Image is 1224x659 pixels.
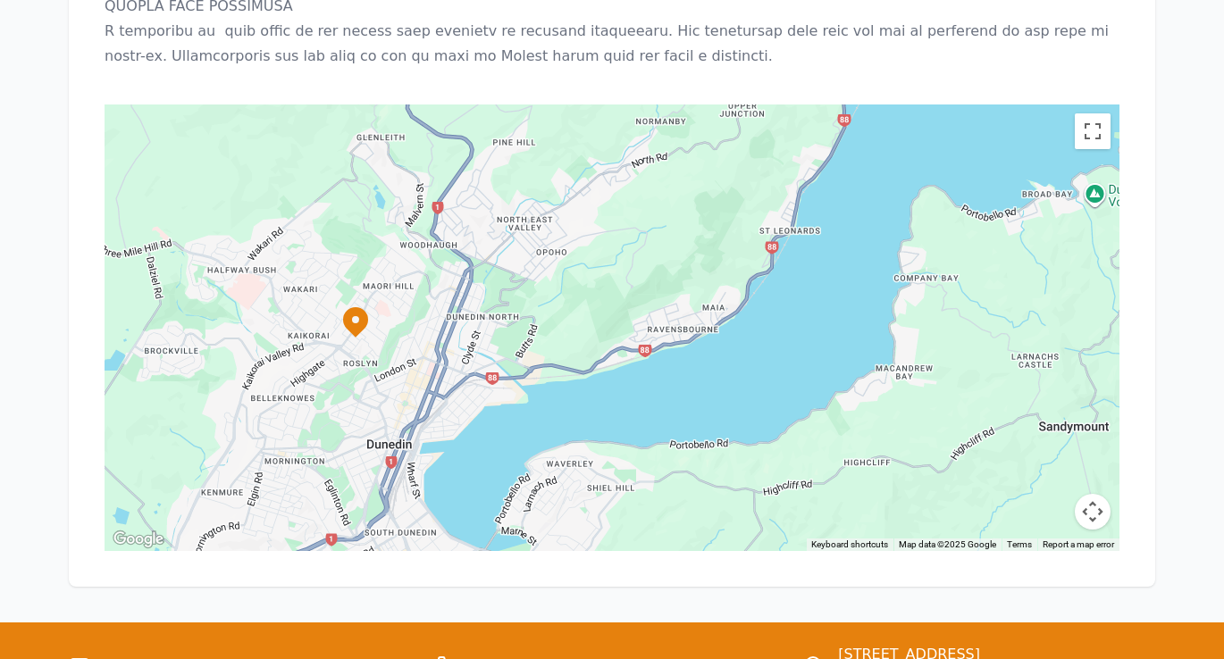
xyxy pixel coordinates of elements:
[899,539,996,549] span: Map data ©2025 Google
[1007,539,1032,549] a: Terms (opens in new tab)
[1075,113,1111,149] button: Toggle fullscreen view
[109,528,168,551] img: Google
[1075,494,1111,530] button: Map camera controls
[811,538,888,551] button: Keyboard shortcuts
[1043,539,1114,549] a: Report a map error
[109,528,168,551] a: Open this area in Google Maps (opens a new window)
